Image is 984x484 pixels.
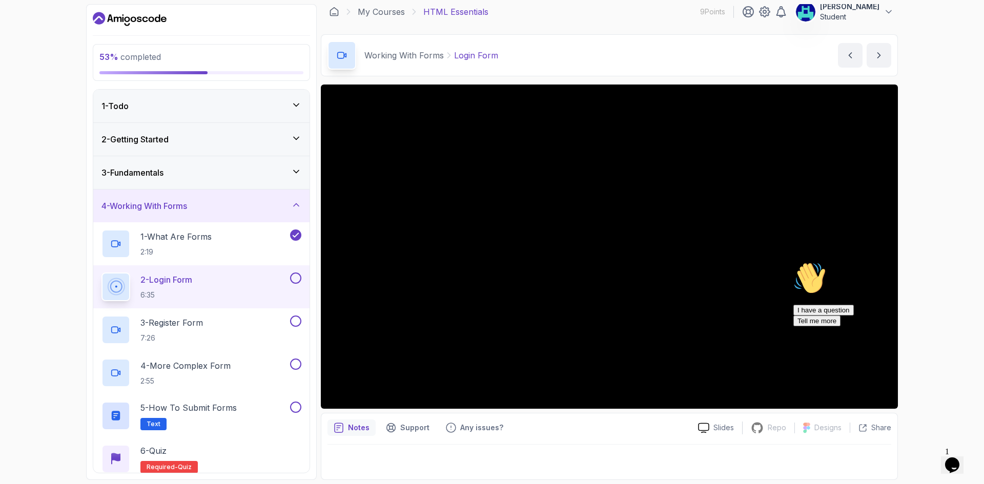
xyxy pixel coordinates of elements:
span: 53 % [99,52,118,62]
button: notes button [327,419,376,436]
p: Support [400,423,429,433]
p: 3 - Register Form [140,317,203,329]
button: user profile image[PERSON_NAME]Student [795,2,894,22]
p: Notes [348,423,370,433]
h3: 3 - Fundamentals [101,166,163,179]
p: Student [820,12,879,22]
p: Any issues? [460,423,503,433]
p: Slides [713,423,734,433]
p: Login Form [454,49,498,61]
iframe: 2 - Login Form [321,85,898,409]
button: 4-More Complex Form2:55 [101,359,301,387]
img: user profile image [796,2,815,22]
h3: 1 - Todo [101,100,129,112]
iframe: chat widget [789,258,974,438]
p: Repo [768,423,786,433]
iframe: chat widget [941,443,974,474]
p: 7:26 [140,333,203,343]
button: 4-Working With Forms [93,190,310,222]
span: Text [147,420,160,428]
div: 👋Hi! How can we help?I have a questionTell me more [4,4,189,69]
p: 2:19 [140,247,212,257]
button: next content [867,43,891,68]
a: My Courses [358,6,405,18]
button: Support button [380,419,436,436]
p: 6 - Quiz [140,445,167,457]
p: HTML Essentials [423,6,488,18]
button: 2-Getting Started [93,123,310,156]
span: Hi! How can we help? [4,31,101,38]
button: 1-Todo [93,90,310,122]
a: Dashboard [329,7,339,17]
span: Required- [147,463,178,471]
button: 1-What Are Forms2:19 [101,229,301,258]
p: 2:55 [140,376,231,386]
p: Working With Forms [364,49,444,61]
h3: 2 - Getting Started [101,133,169,145]
button: Tell me more [4,58,51,69]
button: 3-Register Form7:26 [101,315,301,344]
p: 1 - What Are Forms [140,230,212,243]
p: [PERSON_NAME] [820,2,879,12]
img: :wave: [4,4,37,37]
button: Feedback button [440,419,509,436]
a: Slides [690,423,742,433]
button: I have a question [4,47,65,58]
button: 5-How to Submit FormsText [101,402,301,430]
p: 2 - Login Form [140,273,192,286]
button: 2-Login Form6:35 [101,272,301,301]
button: 6-QuizRequired-quiz [101,445,301,473]
p: 4 - More Complex Form [140,360,231,372]
button: 3-Fundamentals [93,156,310,189]
p: 6:35 [140,290,192,300]
button: previous content [838,43,863,68]
h3: 4 - Working With Forms [101,200,187,212]
p: 9 Points [700,7,725,17]
span: quiz [178,463,192,471]
span: completed [99,52,161,62]
a: Dashboard [93,11,167,27]
p: 5 - How to Submit Forms [140,402,237,414]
